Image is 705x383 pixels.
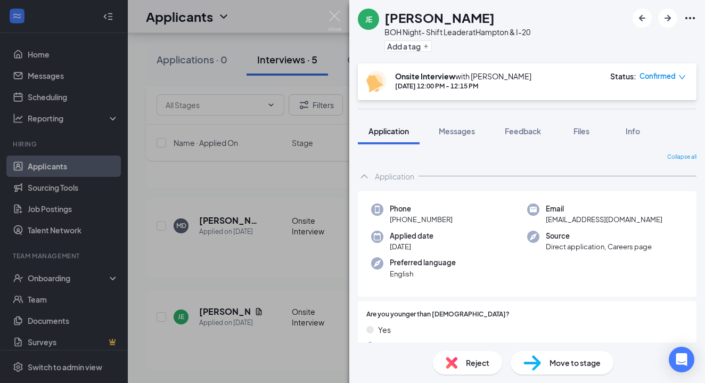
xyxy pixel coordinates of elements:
svg: ArrowLeftNew [636,12,649,25]
button: ArrowRight [658,9,677,28]
div: Application [375,171,414,182]
svg: Ellipses [684,12,696,25]
span: Confirmed [640,71,676,82]
button: PlusAdd a tag [384,40,432,52]
span: English [390,268,456,279]
span: [PHONE_NUMBER] [390,214,453,225]
span: Collapse all [667,153,696,161]
svg: ArrowRight [661,12,674,25]
span: Preferred language [390,257,456,268]
span: Are you younger than [DEMOGRAPHIC_DATA]? [366,309,510,320]
span: No [378,340,388,352]
span: Email [546,203,662,214]
div: JE [365,14,372,25]
span: down [678,74,686,81]
span: Feedback [505,126,541,136]
span: Move to stage [550,357,601,369]
div: with [PERSON_NAME] [395,71,531,82]
span: Yes [378,324,391,336]
span: Messages [439,126,475,136]
span: [EMAIL_ADDRESS][DOMAIN_NAME] [546,214,662,225]
svg: ChevronUp [358,170,371,183]
span: [DATE] [390,241,433,252]
span: Info [626,126,640,136]
span: Applied date [390,231,433,241]
b: Onsite Interview [395,71,455,81]
div: [DATE] 12:00 PM - 12:15 PM [395,82,531,91]
div: Status : [610,71,636,82]
span: Files [573,126,589,136]
h1: [PERSON_NAME] [384,9,495,27]
button: ArrowLeftNew [633,9,652,28]
svg: Plus [423,43,429,50]
span: Application [368,126,409,136]
span: Reject [466,357,489,369]
span: Source [546,231,652,241]
span: Direct application, Careers page [546,241,652,252]
span: Phone [390,203,453,214]
div: Open Intercom Messenger [669,347,694,372]
div: BOH Night- Shift Leader at Hampton & I-20 [384,27,530,37]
